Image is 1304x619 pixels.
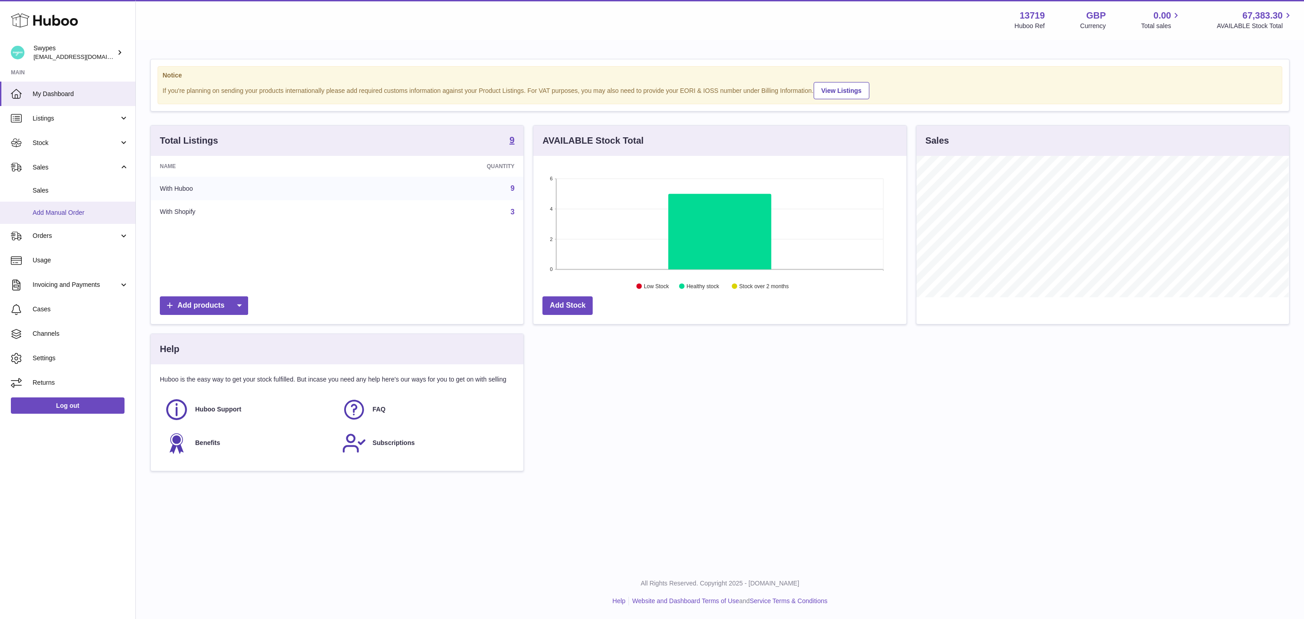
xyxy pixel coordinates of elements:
a: Subscriptions [342,431,510,455]
h3: Total Listings [160,135,218,147]
text: Healthy stock [687,283,720,290]
text: 0 [550,266,553,272]
span: Usage [33,256,129,265]
p: Huboo is the easy way to get your stock fulfilled. But incase you need any help here's our ways f... [160,375,514,384]
h3: Sales [925,135,949,147]
text: Stock over 2 months [739,283,789,290]
h3: Help [160,343,179,355]
a: Benefits [164,431,333,455]
div: Swypes [34,44,115,61]
p: All Rights Reserved. Copyright 2025 - [DOMAIN_NAME] [143,579,1297,588]
span: [EMAIL_ADDRESS][DOMAIN_NAME] [34,53,133,60]
div: Currency [1080,22,1106,30]
a: 9 [510,184,514,192]
span: Invoicing and Payments [33,280,119,289]
th: Quantity [352,156,523,177]
span: Listings [33,114,119,123]
a: Log out [11,397,125,414]
a: View Listings [814,82,869,99]
a: Add products [160,296,248,315]
span: Returns [33,378,129,387]
span: Add Manual Order [33,208,129,217]
td: With Huboo [151,177,352,200]
a: 0.00 Total sales [1141,10,1181,30]
strong: 13719 [1020,10,1045,22]
span: Huboo Support [195,405,241,414]
span: AVAILABLE Stock Total [1217,22,1293,30]
a: FAQ [342,397,510,422]
span: 67,383.30 [1242,10,1283,22]
th: Name [151,156,352,177]
span: Cases [33,305,129,314]
span: Sales [33,163,119,172]
strong: 9 [509,135,514,145]
a: Add Stock [542,296,593,315]
li: and [629,597,827,605]
text: 6 [550,176,553,181]
a: 9 [509,135,514,146]
strong: GBP [1086,10,1106,22]
span: Total sales [1141,22,1181,30]
div: If you're planning on sending your products internationally please add required customs informati... [163,81,1277,99]
span: Orders [33,232,119,240]
span: 0.00 [1154,10,1171,22]
text: Low Stock [644,283,669,290]
span: Settings [33,354,129,363]
text: 2 [550,237,553,242]
span: Subscriptions [373,439,415,447]
span: Sales [33,186,129,195]
text: 4 [550,206,553,212]
a: Huboo Support [164,397,333,422]
span: FAQ [373,405,386,414]
div: Huboo Ref [1015,22,1045,30]
span: Benefits [195,439,220,447]
h3: AVAILABLE Stock Total [542,135,643,147]
span: Stock [33,139,119,147]
strong: Notice [163,71,1277,80]
a: 3 [510,208,514,216]
a: Website and Dashboard Terms of Use [632,597,739,604]
td: With Shopify [151,200,352,224]
a: Help [613,597,626,604]
a: Service Terms & Conditions [750,597,828,604]
img: internalAdmin-13719@internal.huboo.com [11,46,24,59]
span: My Dashboard [33,90,129,98]
span: Channels [33,329,129,338]
a: 67,383.30 AVAILABLE Stock Total [1217,10,1293,30]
